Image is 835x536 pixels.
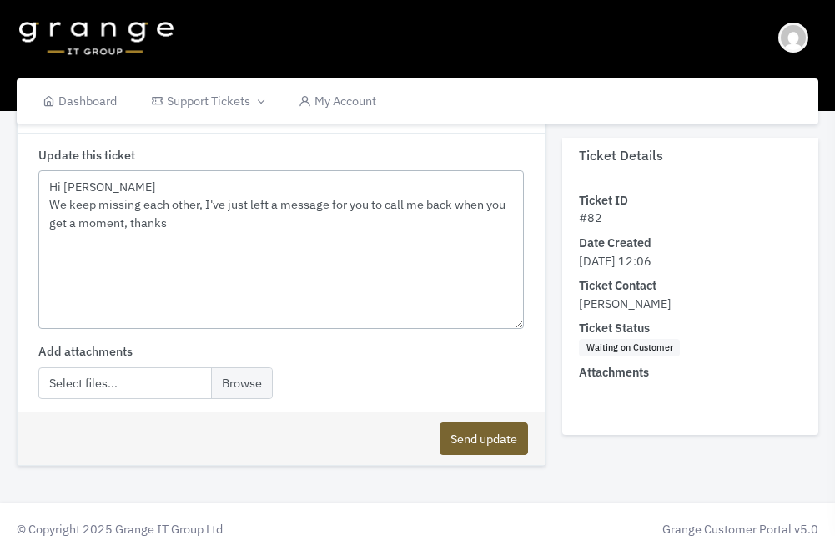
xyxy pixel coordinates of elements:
dt: Date Created [579,234,802,252]
dt: Ticket ID [579,191,802,210]
span: [DATE] 12:06 [579,253,651,269]
span: Waiting on Customer [579,339,680,357]
h3: Ticket Details [562,138,818,174]
a: Support Tickets [134,78,281,124]
a: Dashboard [25,78,134,124]
dt: Attachments [579,364,802,382]
span: #82 [579,210,602,226]
dt: Ticket Status [579,320,802,338]
dt: Ticket Contact [579,277,802,296]
label: Add attachments [38,342,133,361]
button: Send update [440,422,528,455]
label: Update this ticket [38,146,135,164]
a: My Account [281,78,394,124]
img: Header Avatar [778,23,808,53]
span: [PERSON_NAME] [579,296,672,311]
